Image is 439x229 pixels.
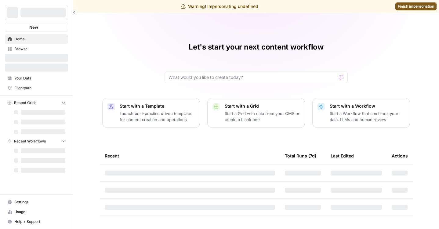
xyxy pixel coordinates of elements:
input: What would you like to create today? [169,74,336,80]
p: Start with a Template [120,103,195,109]
span: Home [14,36,65,42]
div: Total Runs (7d) [285,147,316,164]
a: Flightpath [5,83,68,93]
span: Flightpath [14,85,65,91]
button: Start with a GridStart a Grid with data from your CMS or create a blank one [207,98,305,128]
a: Home [5,34,68,44]
p: Start a Workflow that combines your data, LLMs and human review [330,110,405,123]
p: Start a Grid with data from your CMS or create a blank one [225,110,300,123]
a: Browse [5,44,68,54]
div: Actions [392,147,408,164]
div: Warning! Impersonating undefined [181,3,258,9]
button: Help + Support [5,217,68,227]
p: Start with a Grid [225,103,300,109]
span: Usage [14,209,65,215]
span: Recent Grids [14,100,36,105]
span: Finish impersonation [398,4,434,9]
button: Start with a TemplateLaunch best-practice driven templates for content creation and operations [102,98,200,128]
button: Recent Grids [5,98,68,107]
a: Settings [5,197,68,207]
h1: Let's start your next content workflow [189,42,324,52]
a: Usage [5,207,68,217]
span: Browse [14,46,65,52]
span: Recent Workflows [14,139,46,144]
span: Help + Support [14,219,65,224]
span: Your Data [14,76,65,81]
a: Your Data [5,73,68,83]
button: Recent Workflows [5,137,68,146]
span: Settings [14,199,65,205]
a: Finish impersonation [395,2,437,10]
p: Start with a Workflow [330,103,405,109]
div: Last Edited [331,147,354,164]
button: Start with a WorkflowStart a Workflow that combines your data, LLMs and human review [312,98,410,128]
p: Launch best-practice driven templates for content creation and operations [120,110,195,123]
div: Recent [105,147,275,164]
button: New [5,23,68,32]
span: New [29,24,38,30]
